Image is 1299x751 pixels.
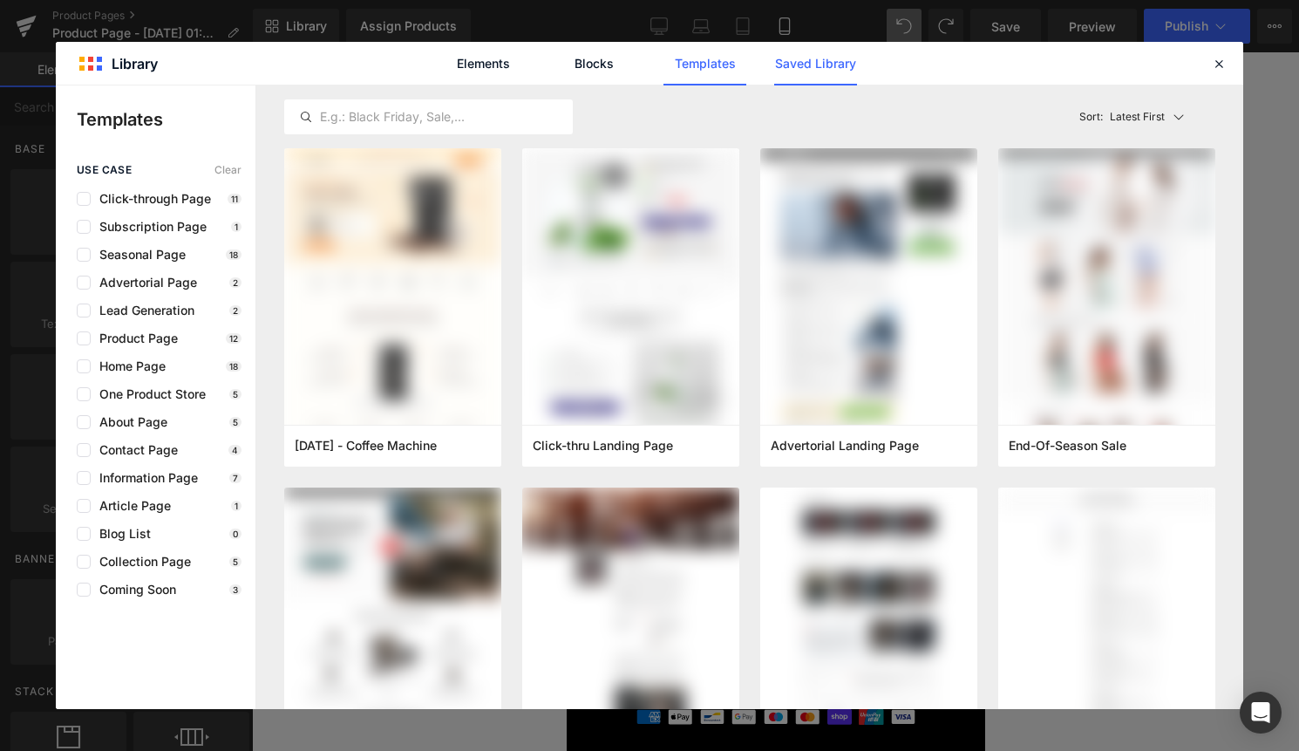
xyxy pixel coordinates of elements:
[231,501,241,511] p: 1
[91,415,167,429] span: About Page
[49,28,85,42] div: v 4.0.25
[45,45,197,59] div: Domaine: [DOMAIN_NAME]
[201,101,214,115] img: tab_keywords_by_traffic_grey.svg
[377,12,405,40] a: Panier
[77,164,132,176] span: use case
[17,16,38,37] span: menu
[1072,99,1216,134] button: Latest FirstSort:Latest First
[228,194,241,204] p: 11
[229,277,241,288] p: 2
[186,608,328,622] span: | Lundi au Samedi de 9h à 18h
[144,608,405,639] span: | une entreprise gérée par The Hype Neon®
[229,473,241,483] p: 7
[14,608,183,622] span: Copyright © 2025
[229,305,241,316] p: 2
[91,471,198,485] span: Information Page
[1240,692,1282,734] div: Open Intercom Messenger
[229,556,241,567] p: 5
[226,361,241,372] p: 18
[14,12,42,40] a: Menu
[92,103,134,114] div: Domaine
[28,28,42,42] img: logo_orange.svg
[91,555,191,569] span: Collection Page
[774,42,857,85] a: Saved Library
[91,304,194,317] span: Lead Generation
[91,527,151,541] span: Blog List
[380,16,401,37] span: shopping_cart
[91,220,207,234] span: Subscription Page
[214,164,241,176] span: Clear
[226,333,241,344] p: 12
[91,499,171,513] span: Article Page
[285,106,572,127] input: E.g.: Black Friday, Sale,...
[91,583,176,597] span: Coming Soon
[91,443,178,457] span: Contact Page
[226,249,241,260] p: 18
[1009,438,1126,454] span: End-Of-Season Sale
[553,42,636,85] a: Blocks
[228,445,241,455] p: 4
[229,389,241,399] p: 5
[229,417,241,427] p: 5
[91,276,197,290] span: Advertorial Page
[131,352,288,387] a: Add Single Section
[91,192,211,206] span: Click-through Page
[1110,109,1165,125] p: Latest First
[42,401,377,413] p: or Drag & Drop elements from left sidebar
[295,438,437,454] span: Thanksgiving - Coffee Machine
[131,304,288,338] a: Explore Blocks
[663,42,746,85] a: Templates
[229,529,241,539] p: 0
[1079,111,1103,123] span: Sort:
[91,331,178,345] span: Product Page
[99,608,183,622] a: The Hype Neon®
[229,584,241,595] p: 3
[77,106,255,133] p: Templates
[771,438,919,454] span: Advertorial Landing Page
[442,42,525,85] a: Elements
[91,359,166,373] span: Home Page
[28,45,42,59] img: website_grey.svg
[231,222,241,232] p: 1
[91,387,206,401] span: One Product Store
[533,438,673,454] span: Click-thru Landing Page
[72,101,86,115] img: tab_domain_overview_orange.svg
[91,248,186,262] span: Seasonal Page
[220,103,263,114] div: Mots-clés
